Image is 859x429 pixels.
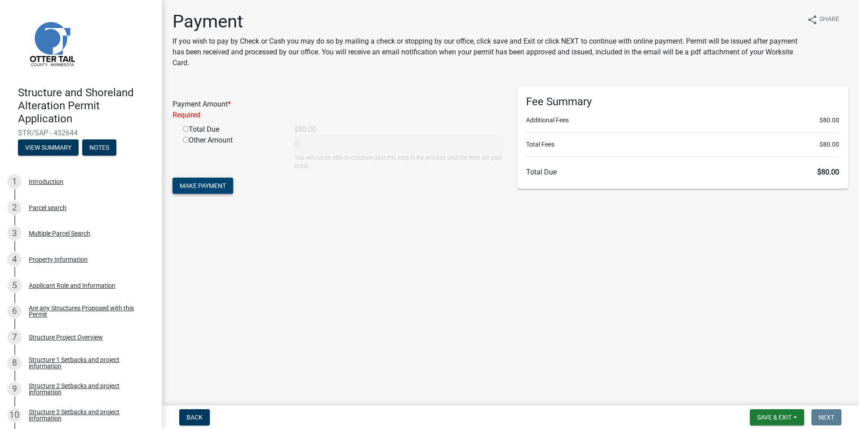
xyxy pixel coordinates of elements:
[7,408,22,422] div: 10
[29,383,147,395] div: Structure 2 Setbacks and project information
[7,252,22,267] div: 4
[179,409,210,425] button: Back
[819,414,834,421] span: Next
[7,356,22,370] div: 8
[800,11,846,28] button: shareShare
[186,414,203,421] span: Back
[526,140,839,149] li: Total Fees
[7,201,22,215] div: 2
[29,230,90,237] div: Multiple Parcel Search
[180,182,226,189] span: Make Payment
[29,305,147,317] div: Are any Structures Proposed with this Permit
[819,116,839,125] span: $80.00
[526,95,839,108] h6: Fee Summary
[750,409,804,425] button: Save & Exit
[819,140,839,149] span: $80.00
[7,304,22,318] div: 6
[166,99,510,121] div: Payment Amount
[29,334,103,340] div: Structure Project Overview
[18,9,85,77] img: Otter Tail County, Minnesota
[176,124,288,135] div: Total Due
[819,14,839,25] span: Share
[173,178,233,194] button: Make Payment
[29,357,147,369] div: Structure 1 Setbacks and project information
[757,414,792,421] span: Save & Exit
[29,282,115,289] div: Applicant Role and Information
[18,139,79,156] button: View Summary
[173,110,504,121] div: Required
[7,278,22,293] div: 5
[817,168,839,176] span: $80.00
[29,179,63,185] div: Introduction
[7,330,22,344] div: 7
[18,129,144,137] span: STR/SAP - 452644
[807,14,818,25] i: share
[7,382,22,396] div: 9
[18,145,79,152] wm-modal-confirm: Summary
[7,174,22,189] div: 1
[173,36,800,68] p: If you wish to pay by Check or Cash you may do so by mailing a check or stopping by our office, c...
[526,168,839,176] h6: Total Due
[82,139,116,156] button: Notes
[82,145,116,152] wm-modal-confirm: Notes
[176,135,288,170] div: Other Amount
[29,256,88,263] div: Property Information
[18,86,155,125] h4: Structure and Shoreland Alteration Permit Application
[29,409,147,421] div: Structure 3 Setbacks and project information
[29,205,66,211] div: Parcel search
[173,11,800,32] h1: Payment
[811,409,841,425] button: Next
[7,226,22,241] div: 3
[526,116,839,125] li: Additional Fees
